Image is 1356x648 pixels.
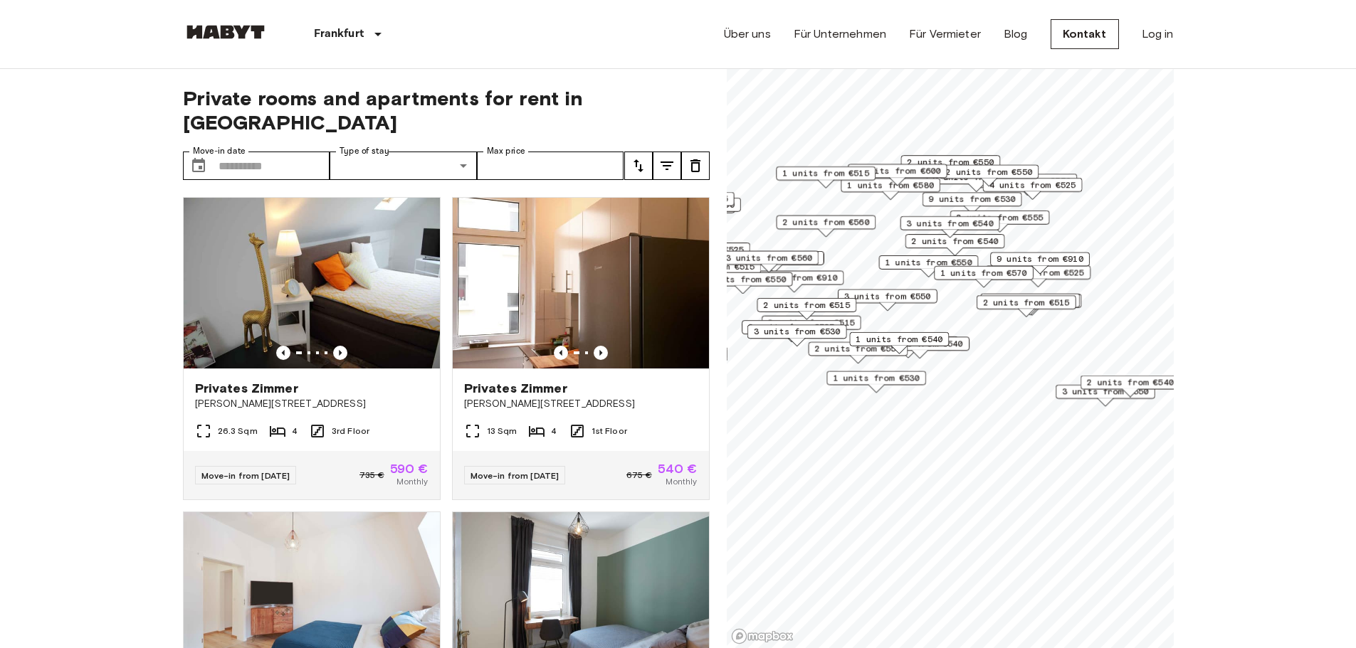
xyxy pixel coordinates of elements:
[847,164,947,186] div: Map marker
[843,290,930,302] span: 3 units from €550
[928,193,1015,206] span: 9 units from €530
[956,211,1043,224] span: 2 units from €555
[982,178,1082,200] div: Map marker
[332,425,369,437] span: 3rd Floor
[487,145,525,157] label: Max price
[634,192,734,214] div: Map marker
[984,174,1071,187] span: 2 units from €550
[748,321,835,334] span: 3 units from €525
[826,371,926,393] div: Map marker
[878,255,978,277] div: Map marker
[183,197,441,500] a: Marketing picture of unit DE-04-007-001-04HFPrevious imagePrevious imagePrivates Zimmer[PERSON_NA...
[808,342,908,364] div: Map marker
[767,317,854,329] span: 3 units from €515
[724,251,824,273] div: Map marker
[641,193,727,206] span: 1 units from €685
[849,332,949,354] div: Map marker
[1056,385,1155,407] div: Map marker
[658,462,698,475] span: 540 €
[744,270,843,292] div: Map marker
[1051,19,1119,49] a: Kontakt
[900,216,999,238] div: Map marker
[841,178,940,200] div: Map marker
[982,294,1081,316] div: Map marker
[750,271,837,284] span: 4 units from €910
[997,253,1083,265] span: 9 units from €910
[757,298,856,320] div: Map marker
[940,267,1027,280] span: 1 units from €570
[657,243,744,256] span: 3 units from €525
[1086,376,1173,389] span: 2 units from €540
[471,470,559,481] span: Move-in from [DATE]
[909,26,981,43] a: Für Vermieter
[950,211,1049,233] div: Map marker
[939,164,1039,186] div: Map marker
[986,265,1090,287] div: Map marker
[452,197,710,500] a: Marketing picture of unit DE-04-034-001-01HFPrevious imagePrevious imagePrivates Zimmer[PERSON_NA...
[763,299,850,312] span: 2 units from €515
[693,272,792,294] div: Map marker
[977,174,1077,196] div: Map marker
[340,145,389,157] label: Type of stay
[724,26,771,43] a: Über uns
[982,296,1069,309] span: 2 units from €515
[184,198,440,368] img: Marketing picture of unit DE-04-007-001-04HF
[635,199,735,221] div: Map marker
[359,469,384,482] span: 735 €
[183,25,268,39] img: Habyt
[731,628,794,644] a: Mapbox logo
[1142,26,1174,43] a: Log in
[653,152,681,180] button: tune
[989,179,1076,191] span: 4 units from €525
[195,380,298,397] span: Privates Zimmer
[837,289,937,311] div: Map marker
[885,256,972,269] span: 1 units from €550
[292,425,298,437] span: 4
[624,152,653,180] button: tune
[747,324,846,346] div: Map marker
[183,86,710,134] span: Private rooms and apartments for rent in [GEOGRAPHIC_DATA]
[1062,386,1149,398] span: 3 units from €550
[814,343,901,356] span: 2 units from €550
[628,347,727,369] div: Map marker
[945,165,1032,178] span: 2 units from €550
[853,164,940,177] span: 2 units from €600
[870,336,969,358] div: Map marker
[833,371,920,384] span: 1 units from €530
[396,475,428,488] span: Monthly
[980,293,1080,315] div: Map marker
[666,475,697,488] span: Monthly
[276,346,290,360] button: Previous image
[847,179,934,191] span: 1 units from €580
[753,325,840,338] span: 3 units from €530
[782,167,869,180] span: 1 units from €515
[487,425,517,437] span: 13 Sqm
[681,152,710,180] button: tune
[594,346,608,360] button: Previous image
[626,469,652,482] span: 675 €
[976,295,1076,317] div: Map marker
[218,425,258,437] span: 26.3 Sqm
[742,320,841,342] div: Map marker
[776,166,876,188] div: Map marker
[906,217,993,230] span: 3 units from €540
[856,333,942,346] span: 1 units from €540
[1004,26,1028,43] a: Blog
[333,346,347,360] button: Previous image
[794,26,886,43] a: Für Unternehmen
[782,216,869,228] span: 2 units from €560
[911,235,998,248] span: 2 units from €540
[641,198,740,220] div: Map marker
[992,266,1084,279] span: 34 units from €525
[464,380,567,397] span: Privates Zimmer
[201,470,290,481] span: Move-in from [DATE]
[922,192,1021,214] div: Map marker
[554,346,568,360] button: Previous image
[453,198,709,368] img: Marketing picture of unit DE-04-034-001-01HF
[905,234,1004,256] div: Map marker
[990,252,1090,274] div: Map marker
[464,397,698,411] span: [PERSON_NAME][STREET_ADDRESS]
[761,316,861,338] div: Map marker
[1080,376,1179,398] div: Map marker
[987,294,1073,307] span: 2 units from €510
